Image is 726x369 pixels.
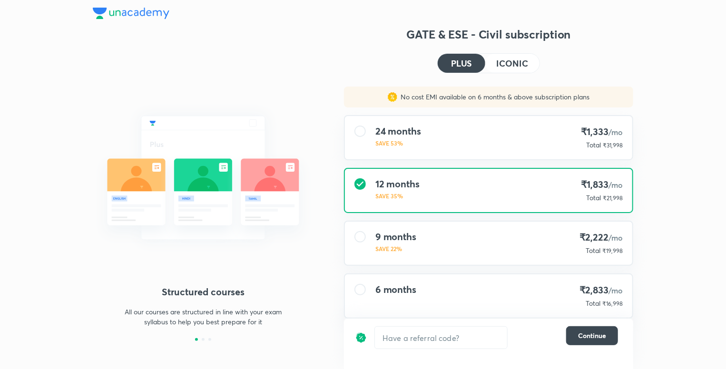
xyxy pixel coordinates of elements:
[608,233,623,243] span: /mo
[375,192,420,200] p: SAVE 35%
[579,231,623,244] h4: ₹2,222
[93,8,169,19] img: Company Logo
[485,54,540,73] button: ICONIC
[397,92,590,102] p: No cost EMI available on 6 months & above subscription plans
[388,92,397,102] img: sales discount
[608,127,623,137] span: /mo
[355,326,367,349] img: discount
[375,126,421,137] h4: 24 months
[586,193,601,203] p: Total
[375,284,416,295] h4: 6 months
[375,139,421,147] p: SAVE 53%
[608,285,623,295] span: /mo
[586,140,601,150] p: Total
[608,180,623,190] span: /mo
[579,284,623,297] h4: ₹2,833
[566,326,618,345] button: Continue
[451,59,472,68] h4: PLUS
[586,246,600,255] p: Total
[93,285,314,299] h4: Structured courses
[375,178,420,190] h4: 12 months
[120,307,286,327] p: All our courses are structured in line with your exam syllabus to help you best prepare for it
[93,95,314,261] img: daily_live_classes_be8fa5af21.svg
[375,327,507,349] input: Have a referral code?
[438,54,485,73] button: PLUS
[603,142,623,149] span: ₹31,998
[375,244,416,253] p: SAVE 22%
[602,300,623,307] span: ₹16,998
[375,231,416,243] h4: 9 months
[603,194,623,202] span: ₹21,998
[336,326,641,334] p: To be paid as a one-time payment
[581,126,623,138] h4: ₹1,333
[586,299,600,308] p: Total
[581,178,623,191] h4: ₹1,833
[497,59,528,68] h4: ICONIC
[602,247,623,254] span: ₹19,998
[344,27,633,42] h3: GATE & ESE - Civil subscription
[578,331,606,340] span: Continue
